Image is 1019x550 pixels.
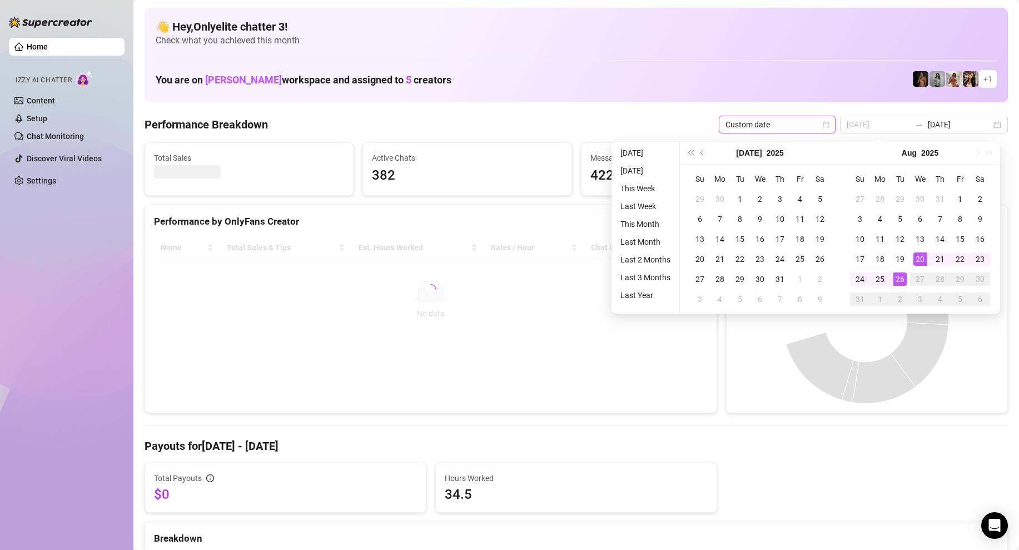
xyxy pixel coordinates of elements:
div: 16 [753,232,767,246]
div: 24 [853,272,867,286]
button: Choose a year [767,142,784,164]
div: 31 [773,272,787,286]
td: 2025-07-29 [730,269,750,289]
td: 2025-07-04 [790,189,810,209]
div: 13 [913,232,927,246]
td: 2025-08-02 [810,269,830,289]
div: 7 [933,212,947,226]
div: 19 [813,232,827,246]
div: 4 [793,192,807,206]
h4: Payouts for [DATE] - [DATE] [145,438,1008,454]
li: Last Year [616,289,675,302]
td: 2025-07-28 [870,189,890,209]
td: 2025-09-04 [930,289,950,309]
td: 2025-07-11 [790,209,810,229]
li: [DATE] [616,146,675,160]
div: 12 [813,212,827,226]
span: info-circle [206,474,214,482]
div: 22 [733,252,747,266]
td: 2025-08-03 [690,289,710,309]
div: 5 [733,293,747,306]
span: Messages Sent [590,152,781,164]
td: 2025-07-16 [750,229,770,249]
div: 4 [713,293,727,306]
li: Last Month [616,235,675,249]
div: 13 [693,232,707,246]
div: 4 [873,212,887,226]
td: 2025-07-08 [730,209,750,229]
td: 2025-08-07 [930,209,950,229]
th: Su [690,169,710,189]
img: Green [946,71,962,87]
div: 29 [953,272,967,286]
div: 8 [953,212,967,226]
td: 2025-07-26 [810,249,830,269]
div: 26 [893,272,907,286]
td: 2025-09-06 [970,289,990,309]
div: 30 [753,272,767,286]
div: 31 [933,192,947,206]
td: 2025-08-28 [930,269,950,289]
h4: Performance Breakdown [145,117,268,132]
td: 2025-08-29 [950,269,970,289]
td: 2025-08-06 [910,209,930,229]
td: 2025-07-07 [710,209,730,229]
div: 29 [693,192,707,206]
img: A [929,71,945,87]
div: 9 [753,212,767,226]
td: 2025-07-09 [750,209,770,229]
li: Last 3 Months [616,271,675,284]
div: Performance by OnlyFans Creator [154,214,708,229]
div: 16 [973,232,987,246]
td: 2025-08-25 [870,269,890,289]
td: 2025-07-25 [790,249,810,269]
div: 21 [933,252,947,266]
span: 382 [372,165,562,186]
div: 5 [953,293,967,306]
td: 2025-08-23 [970,249,990,269]
span: [PERSON_NAME] [205,74,282,86]
th: Th [770,169,790,189]
input: End date [928,118,991,131]
span: to [914,120,923,129]
td: 2025-08-08 [790,289,810,309]
span: 34.5 [445,485,708,503]
div: 27 [913,272,927,286]
td: 2025-08-08 [950,209,970,229]
td: 2025-07-30 [750,269,770,289]
div: 27 [853,192,867,206]
td: 2025-09-02 [890,289,910,309]
li: [DATE] [616,164,675,177]
span: Izzy AI Chatter [16,75,72,86]
div: 17 [773,232,787,246]
td: 2025-08-15 [950,229,970,249]
th: We [910,169,930,189]
div: 5 [813,192,827,206]
span: Hours Worked [445,472,708,484]
td: 2025-07-30 [910,189,930,209]
td: 2025-08-26 [890,269,910,289]
div: 15 [733,232,747,246]
td: 2025-07-06 [690,209,710,229]
span: $0 [154,485,417,503]
td: 2025-06-30 [710,189,730,209]
li: This Month [616,217,675,231]
td: 2025-07-12 [810,209,830,229]
th: Th [930,169,950,189]
td: 2025-09-05 [950,289,970,309]
td: 2025-08-09 [970,209,990,229]
span: Total Payouts [154,472,202,484]
div: 6 [973,293,987,306]
button: Choose a month [902,142,917,164]
div: 14 [713,232,727,246]
td: 2025-08-19 [890,249,910,269]
td: 2025-08-30 [970,269,990,289]
div: 28 [873,192,887,206]
div: 27 [693,272,707,286]
div: 26 [813,252,827,266]
div: 1 [793,272,807,286]
td: 2025-09-01 [870,289,890,309]
div: Breakdown [154,531,998,546]
div: 23 [973,252,987,266]
th: Fr [790,169,810,189]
